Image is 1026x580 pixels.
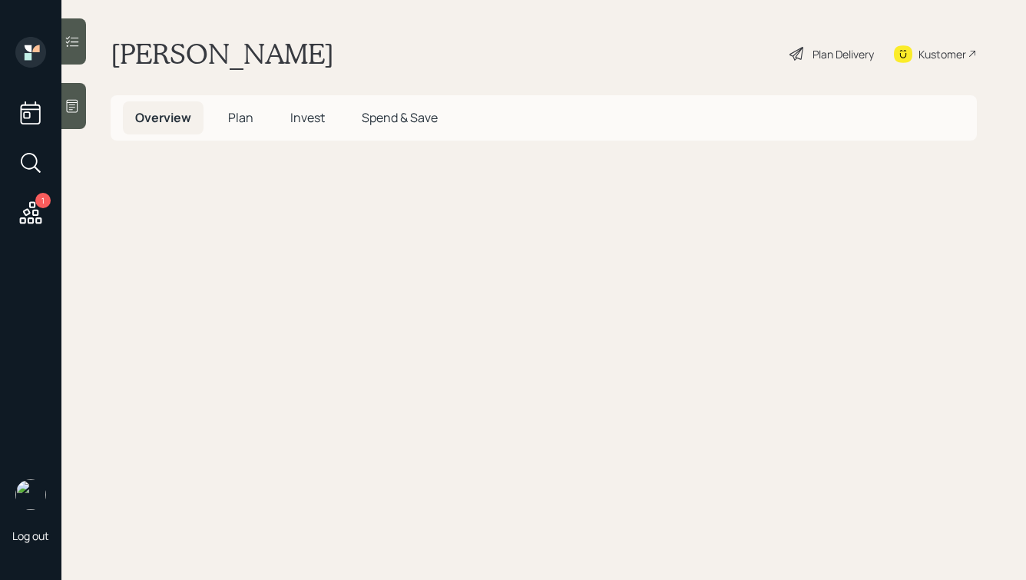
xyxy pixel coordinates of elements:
[111,37,334,71] h1: [PERSON_NAME]
[12,529,49,543] div: Log out
[918,46,966,62] div: Kustomer
[813,46,874,62] div: Plan Delivery
[35,193,51,208] div: 1
[135,109,191,126] span: Overview
[15,479,46,510] img: hunter_neumayer.jpg
[228,109,253,126] span: Plan
[362,109,438,126] span: Spend & Save
[290,109,325,126] span: Invest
